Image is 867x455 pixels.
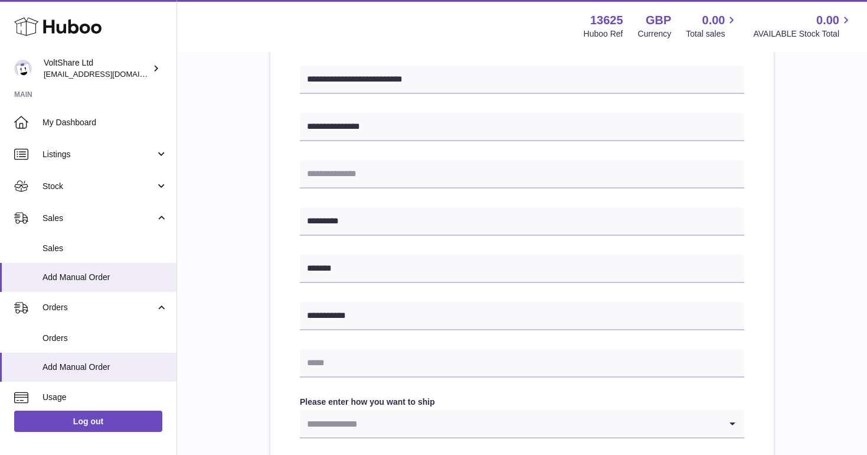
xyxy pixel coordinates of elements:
[590,12,623,28] strong: 13625
[42,302,155,313] span: Orders
[42,213,155,224] span: Sales
[686,12,738,40] a: 0.00 Total sales
[753,28,853,40] span: AVAILABLE Stock Total
[816,12,839,28] span: 0.00
[44,69,174,79] span: [EMAIL_ADDRESS][DOMAIN_NAME]
[42,243,168,254] span: Sales
[42,362,168,373] span: Add Manual Order
[686,28,738,40] span: Total sales
[646,12,671,28] strong: GBP
[44,57,150,80] div: VoltShare Ltd
[42,181,155,192] span: Stock
[42,117,168,128] span: My Dashboard
[42,392,168,403] span: Usage
[638,28,672,40] div: Currency
[42,333,168,344] span: Orders
[300,396,744,408] label: Please enter how you want to ship
[42,149,155,160] span: Listings
[300,410,744,438] div: Search for option
[300,410,721,437] input: Search for option
[42,272,168,283] span: Add Manual Order
[14,60,32,77] img: info@voltshare.co.uk
[753,12,853,40] a: 0.00 AVAILABLE Stock Total
[584,28,623,40] div: Huboo Ref
[702,12,725,28] span: 0.00
[14,411,162,432] a: Log out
